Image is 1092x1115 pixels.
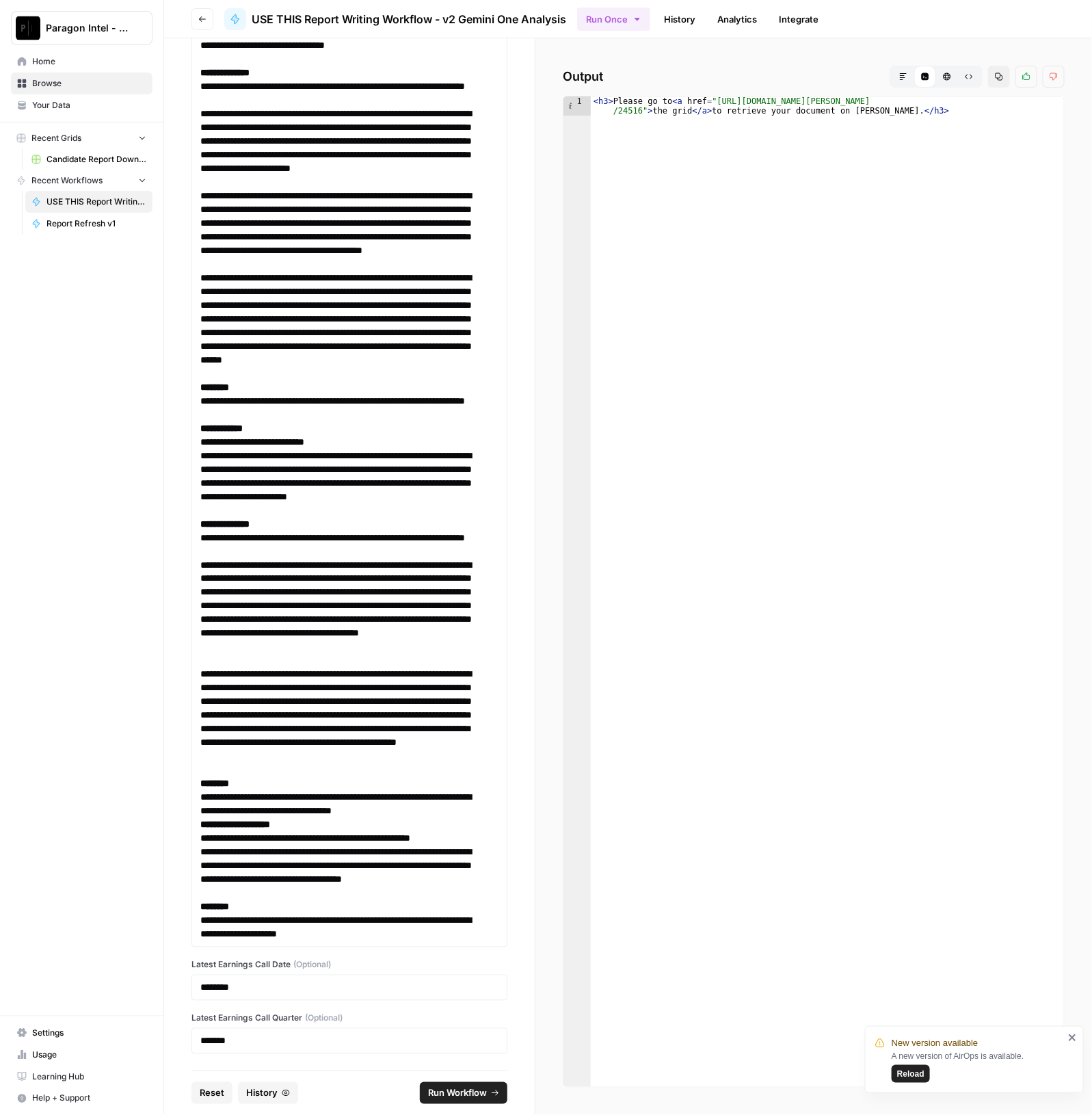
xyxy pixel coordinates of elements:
a: Your Data [11,94,152,116]
a: History [656,8,704,30]
span: Recent Workflows [31,174,103,187]
button: Reload [892,1065,930,1083]
span: Recent Grids [31,132,81,144]
button: Run Once [577,8,650,31]
span: Report Refresh v1 [46,218,146,230]
span: Home [32,55,146,68]
div: 1 [563,96,591,116]
button: Recent Grids [11,128,152,148]
button: Recent Workflows [11,170,152,191]
span: USE THIS Report Writing Workflow - v2 Gemini One Analysis [46,196,146,208]
button: History [238,1082,298,1104]
button: Reset [191,1082,232,1104]
span: Info, read annotations row 1 [563,96,576,106]
span: Learning Hub [32,1071,146,1083]
a: Candidate Report Download Sheet [25,148,152,170]
span: Paragon Intel - Bill / Ty / [PERSON_NAME] R&D [46,21,129,35]
label: Latest Earnings Call Quarter [191,1012,507,1024]
span: Reload [897,1068,924,1080]
span: Help + Support [32,1092,146,1105]
button: Help + Support [11,1088,152,1110]
span: New version available [892,1036,978,1050]
a: USE THIS Report Writing Workflow - v2 Gemini One Analysis [224,8,566,30]
span: Usage [32,1049,146,1061]
span: Your Data [32,99,146,112]
span: Browse [32,77,146,90]
div: A new version of AirOps is available. [892,1050,1064,1083]
img: Paragon Intel - Bill / Ty / Colby R&D Logo [16,16,40,40]
span: History [246,1086,278,1100]
a: Home [11,51,152,73]
span: USE THIS Report Writing Workflow - v2 Gemini One Analysis [252,11,566,27]
a: USE THIS Report Writing Workflow - v2 Gemini One Analysis [25,191,152,213]
button: Run Workflow [420,1082,507,1104]
span: (Optional) [305,1012,343,1024]
a: Usage [11,1044,152,1066]
span: Settings [32,1027,146,1039]
a: Analytics [709,8,765,30]
span: Candidate Report Download Sheet [46,153,146,166]
h2: Output [563,66,1065,88]
a: Integrate [771,8,827,30]
a: Browse [11,73,152,94]
a: Settings [11,1022,152,1044]
button: Workspace: Paragon Intel - Bill / Ty / Colby R&D [11,11,152,45]
span: Run Workflow [428,1086,487,1100]
label: Latest Earnings Call Date [191,958,507,971]
a: Report Refresh v1 [25,213,152,235]
button: close [1068,1032,1078,1043]
a: Learning Hub [11,1066,152,1088]
span: (Optional) [293,958,331,971]
span: Reset [200,1086,224,1100]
